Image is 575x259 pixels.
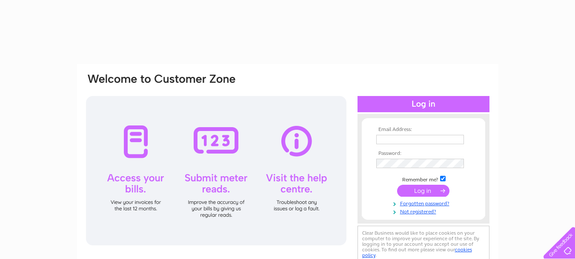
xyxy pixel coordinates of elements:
[376,199,473,207] a: Forgotten password?
[397,185,449,197] input: Submit
[376,207,473,215] a: Not registered?
[362,247,472,258] a: cookies policy
[374,151,473,157] th: Password:
[374,175,473,183] td: Remember me?
[374,127,473,133] th: Email Address:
